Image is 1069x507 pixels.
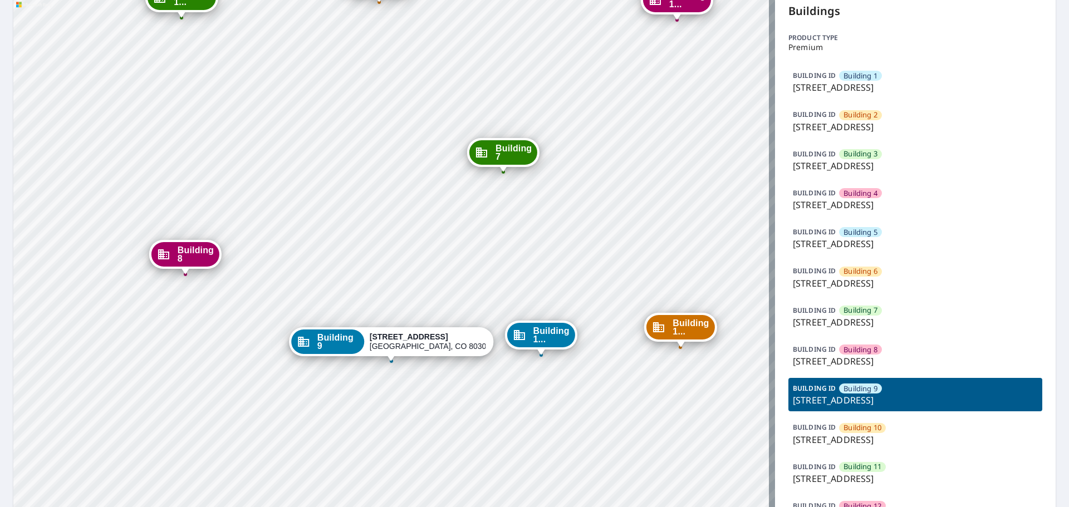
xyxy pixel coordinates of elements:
p: [STREET_ADDRESS] [793,120,1038,134]
p: [STREET_ADDRESS] [793,159,1038,173]
div: Dropped pin, building Building 10, Commercial property, 3195 Westwood Court Boulder, CO 80304 [644,313,717,347]
p: [STREET_ADDRESS] [793,472,1038,485]
p: [STREET_ADDRESS] [793,198,1038,211]
span: Building 10 [844,422,881,433]
span: Building 5 [844,227,877,238]
div: [GEOGRAPHIC_DATA], CO 80304 [370,332,486,351]
span: Building 9 [844,383,877,394]
span: Building 11 [844,461,881,472]
span: Building 3 [844,149,877,159]
span: Building 1... [673,319,709,336]
span: Building 9 [317,333,359,350]
p: BUILDING ID [793,227,836,237]
p: BUILDING ID [793,344,836,354]
span: Building 1 [844,71,877,81]
span: Building 1... [533,327,569,343]
span: Building 6 [844,266,877,277]
div: Dropped pin, building Building 7, Commercial property, 3195 Westwood Court Boulder, CO 80304 [467,138,540,173]
p: Premium [788,43,1042,52]
div: Dropped pin, building Building 17, Commercial property, 3195 Westwood Court Boulder, CO 80304 [504,321,577,355]
p: BUILDING ID [793,422,836,432]
span: Building 2 [844,110,877,120]
p: [STREET_ADDRESS] [793,237,1038,250]
p: [STREET_ADDRESS] [793,277,1038,290]
p: BUILDING ID [793,306,836,315]
p: BUILDING ID [793,149,836,159]
p: [STREET_ADDRESS] [793,393,1038,407]
span: Building 4 [844,188,877,199]
span: Building 7 [844,305,877,316]
p: Buildings [788,3,1042,19]
strong: [STREET_ADDRESS] [370,332,448,341]
p: BUILDING ID [793,188,836,198]
span: Building 7 [496,144,532,161]
p: BUILDING ID [793,110,836,119]
p: [STREET_ADDRESS] [793,81,1038,94]
p: BUILDING ID [793,71,836,80]
p: BUILDING ID [793,383,836,393]
span: Building 8 [178,246,214,263]
p: BUILDING ID [793,462,836,471]
p: [STREET_ADDRESS] [793,316,1038,329]
div: Dropped pin, building Building 8, Commercial property, 3195 Westwood Court Boulder, CO 80304 [149,240,222,274]
p: [STREET_ADDRESS] [793,355,1038,368]
p: Product type [788,33,1042,43]
p: BUILDING ID [793,266,836,275]
span: Building 8 [844,344,877,355]
p: [STREET_ADDRESS] [793,433,1038,446]
div: Dropped pin, building Building 9, Commercial property, 3195 Westwood Court Boulder, CO 80304 [289,327,494,362]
